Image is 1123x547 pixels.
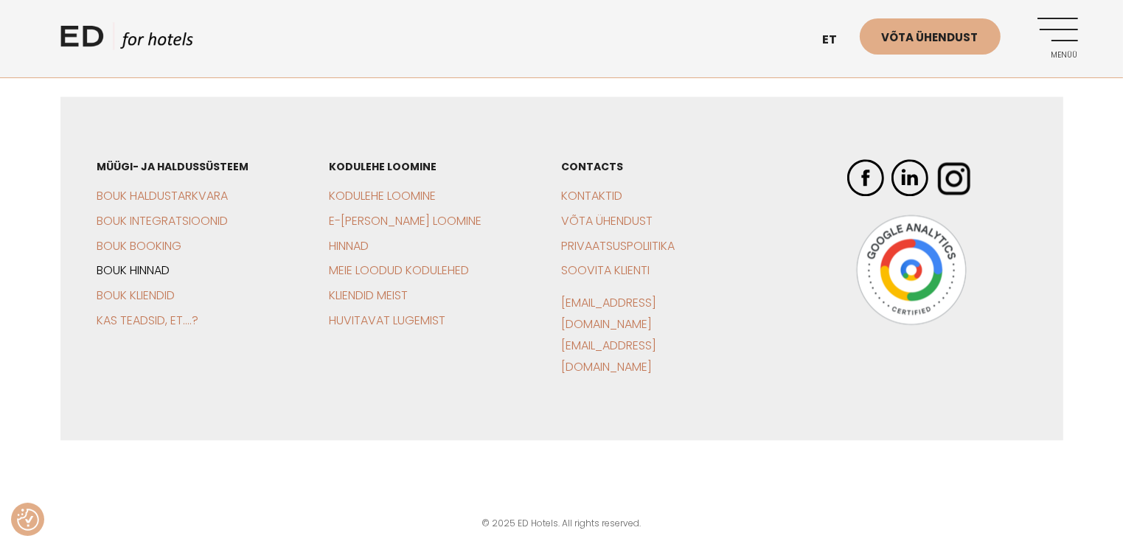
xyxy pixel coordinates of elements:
[1037,51,1078,60] span: Menüü
[816,22,860,58] a: et
[60,515,1063,532] p: © 2025 ED Hotels. All rights reserved.
[562,262,650,279] a: Soovita klienti
[60,462,1063,501] iframe: Customer reviews powered by Trustpilot
[97,312,199,329] a: Kas teadsid, et….?
[330,287,408,304] a: Kliendid meist
[562,212,653,229] a: Võta ühendust
[330,237,369,254] a: Hinnad
[847,159,884,196] img: ED Hotels Facebook
[17,509,39,531] img: Revisit consent button
[330,159,510,175] h3: Kodulehe loomine
[856,215,967,325] img: Google Analytics Badge
[97,262,170,279] a: BOUK Hinnad
[562,187,623,204] a: Kontaktid
[17,509,39,531] button: Nõusolekueelistused
[860,18,1001,55] a: Võta ühendust
[562,237,675,254] a: Privaatsuspoliitika
[330,187,437,204] a: Kodulehe loomine
[562,294,657,332] a: [EMAIL_ADDRESS][DOMAIN_NAME]
[97,212,229,229] a: BOUK Integratsioonid
[562,159,743,175] h3: CONTACTS
[330,312,446,329] a: Huvitavat lugemist
[330,212,482,229] a: E-[PERSON_NAME] loomine
[97,187,229,204] a: BOUK Haldustarkvara
[60,22,193,59] a: ED HOTELS
[330,262,470,279] a: Meie loodud kodulehed
[936,159,973,196] img: ED Hotels Instagram
[891,159,928,196] img: ED Hotels LinkedIn
[562,337,657,375] a: [EMAIL_ADDRESS][DOMAIN_NAME]
[97,159,278,175] h3: Müügi- ja haldussüsteem
[97,237,182,254] a: BOUK Booking
[97,287,175,304] a: BOUK Kliendid
[1037,18,1078,58] a: Menüü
